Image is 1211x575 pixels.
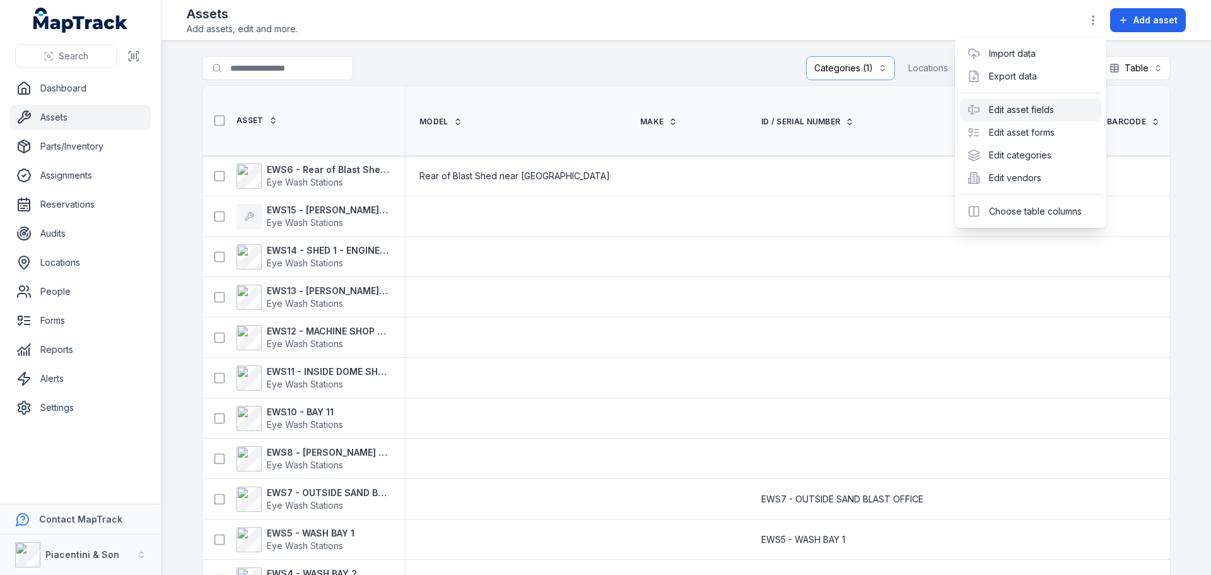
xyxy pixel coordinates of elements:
[960,144,1101,167] div: Edit categories
[960,121,1101,144] div: Edit asset forms
[960,200,1101,223] div: Choose table columns
[989,47,1036,60] a: Import data
[960,98,1101,121] div: Edit asset fields
[960,167,1101,189] div: Edit vendors
[960,65,1101,88] div: Export data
